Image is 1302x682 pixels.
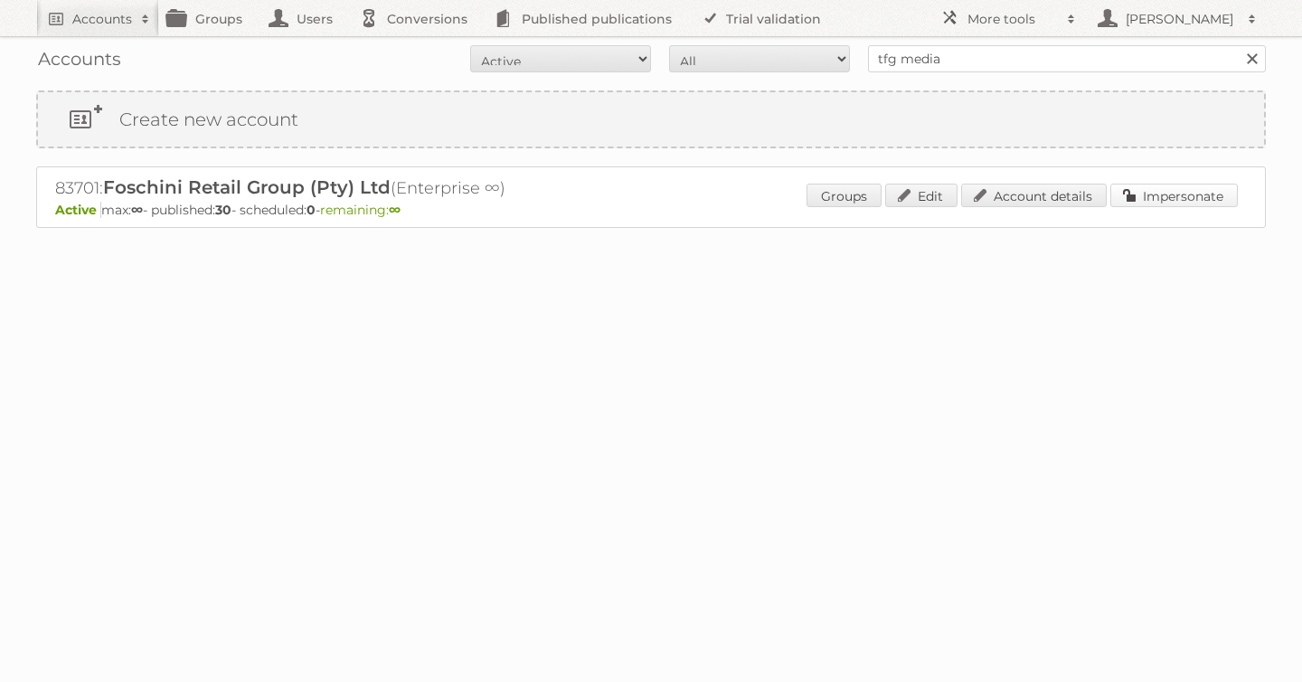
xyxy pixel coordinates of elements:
[807,184,882,207] a: Groups
[55,176,688,200] h2: 83701: (Enterprise ∞)
[1110,184,1238,207] a: Impersonate
[55,202,1247,218] p: max: - published: - scheduled: -
[38,92,1264,147] a: Create new account
[72,10,132,28] h2: Accounts
[389,202,401,218] strong: ∞
[215,202,231,218] strong: 30
[55,202,101,218] span: Active
[320,202,401,218] span: remaining:
[131,202,143,218] strong: ∞
[103,176,391,198] span: Foschini Retail Group (Pty) Ltd
[967,10,1058,28] h2: More tools
[885,184,958,207] a: Edit
[961,184,1107,207] a: Account details
[1121,10,1239,28] h2: [PERSON_NAME]
[307,202,316,218] strong: 0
